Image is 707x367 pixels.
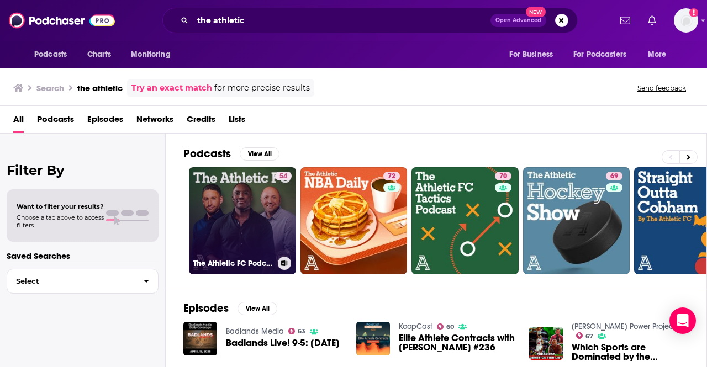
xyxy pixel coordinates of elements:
a: Elite Athlete Contracts with Kelly Newlon #236 [399,333,516,352]
a: Badlands Media [226,327,284,336]
button: Open AdvancedNew [490,14,546,27]
button: open menu [566,44,642,65]
span: 60 [446,325,454,329]
a: Lists [229,110,245,133]
p: Saved Searches [7,251,159,261]
button: View All [238,302,277,315]
span: 54 [279,171,287,182]
input: Search podcasts, credits, & more... [193,12,490,29]
a: 70 [495,172,511,180]
span: 63 [298,329,305,334]
button: Show profile menu [674,8,698,33]
span: More [648,47,667,62]
h2: Episodes [183,301,229,315]
button: Send feedback [634,83,689,93]
a: 54The Athletic FC Podcast - The Athletic [189,167,296,274]
span: Want to filter your results? [17,203,104,210]
div: Search podcasts, credits, & more... [162,8,578,33]
span: Select [7,278,135,285]
a: Charts [80,44,118,65]
img: Badlands Live! 9-5: April 15, 2025 [183,322,217,355]
h3: The Athletic FC Podcast - The Athletic [193,259,273,268]
a: EpisodesView All [183,301,277,315]
img: Elite Athlete Contracts with Kelly Newlon #236 [356,322,390,355]
span: 67 [585,334,593,339]
a: PodcastsView All [183,147,279,161]
a: Podcasts [37,110,74,133]
a: 60 [437,323,455,330]
img: Podchaser - Follow, Share and Rate Podcasts [9,10,115,31]
button: open menu [123,44,184,65]
span: for more precise results [214,82,310,94]
span: For Podcasters [573,47,626,62]
span: Logged in as BerkMarc [674,8,698,33]
a: 69 [523,167,630,274]
h3: Search [36,83,64,93]
img: Which Sports are Dominated by the Freakiest Genetics? || MBPP Ep. 1092 [529,327,563,360]
a: Mark Bell's Power Project [572,322,676,331]
a: 72 [300,167,408,274]
span: New [526,7,546,17]
span: 69 [610,171,618,182]
span: For Business [509,47,553,62]
span: Charts [87,47,111,62]
h2: Podcasts [183,147,231,161]
a: Networks [136,110,173,133]
span: Elite Athlete Contracts with [PERSON_NAME] #236 [399,333,516,352]
h3: the athletic [77,83,123,93]
a: 72 [383,172,400,180]
a: KoopCast [399,322,432,331]
button: View All [240,147,279,161]
button: Select [7,269,159,294]
a: 70 [411,167,519,274]
button: open menu [640,44,680,65]
h2: Filter By [7,162,159,178]
span: Monitoring [131,47,170,62]
a: Which Sports are Dominated by the Freakiest Genetics? || MBPP Ep. 1092 [572,343,689,361]
a: 69 [606,172,622,180]
a: 54 [275,172,292,180]
span: 70 [499,171,507,182]
a: Badlands Live! 9-5: April 15, 2025 [226,338,340,348]
a: Episodes [87,110,123,133]
span: Choose a tab above to access filters. [17,214,104,229]
span: Badlands Live! 9-5: [DATE] [226,338,340,348]
a: Credits [187,110,215,133]
span: Podcasts [34,47,67,62]
button: open menu [27,44,81,65]
a: Try an exact match [131,82,212,94]
a: 63 [288,328,306,334]
span: 72 [388,171,395,182]
img: User Profile [674,8,698,33]
a: Show notifications dropdown [616,11,635,30]
span: Open Advanced [495,18,541,23]
svg: Add a profile image [689,8,698,17]
a: 67 [576,332,594,339]
div: Open Intercom Messenger [669,307,696,334]
a: All [13,110,24,133]
button: open menu [502,44,567,65]
a: Show notifications dropdown [643,11,661,30]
